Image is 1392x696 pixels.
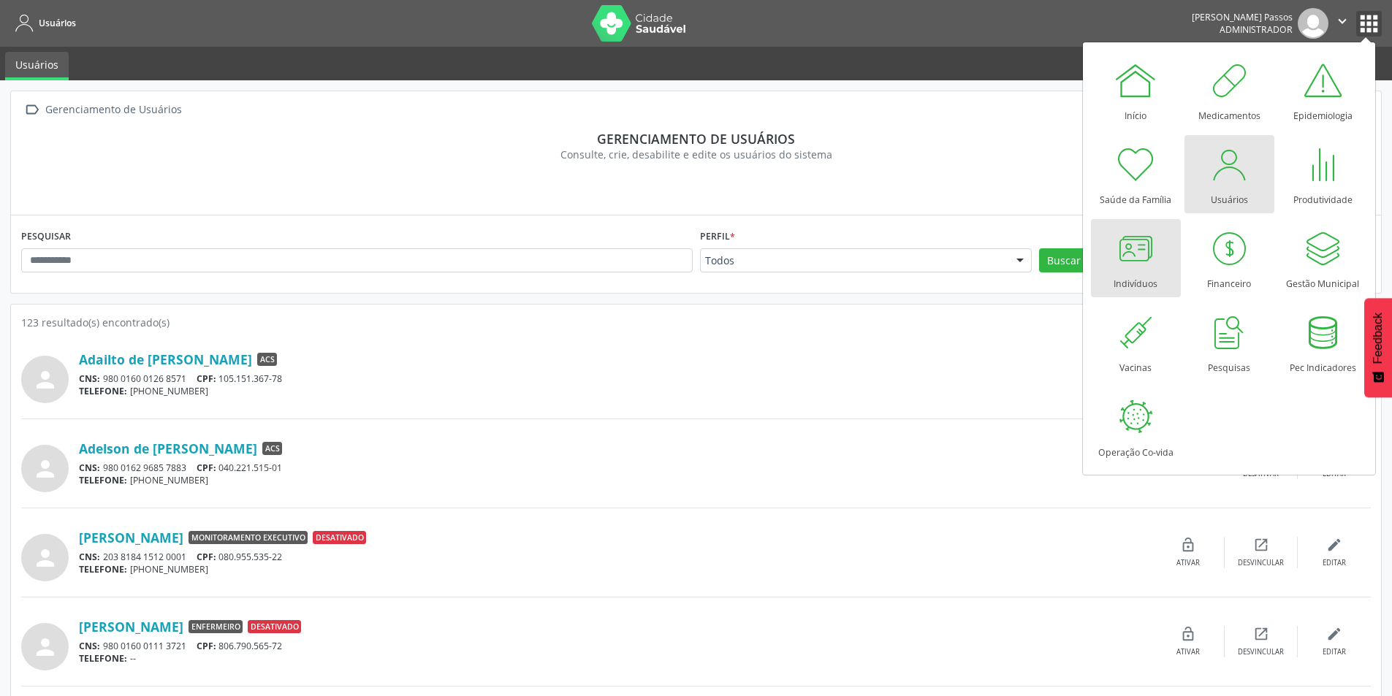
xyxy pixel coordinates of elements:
span: Todos [705,253,1002,268]
i: person [32,634,58,660]
label: Perfil [700,226,735,248]
span: ACS [262,442,282,455]
i: edit [1326,537,1342,553]
div: Editar [1323,647,1346,657]
a: [PERSON_NAME] [79,529,183,546]
i:  [1334,13,1350,29]
div: Desvincular [1238,558,1284,568]
i: open_in_new [1253,537,1269,553]
a: Financeiro [1184,219,1274,297]
span: Desativado [248,620,301,633]
span: CNS: [79,372,100,385]
a: Saúde da Família [1091,135,1181,213]
a: [PERSON_NAME] [79,619,183,635]
span: CNS: [79,640,100,652]
span: Desativado [313,531,366,544]
a: Epidemiologia [1278,51,1368,129]
span: CNS: [79,462,100,474]
span: CNS: [79,551,100,563]
div: -- [79,652,1152,665]
span: TELEFONE: [79,652,127,665]
div: 980 0160 0111 3721 806.790.565-72 [79,640,1152,652]
div: [PHONE_NUMBER] [79,385,1225,397]
span: Administrador [1220,23,1293,36]
span: Usuários [39,17,76,29]
div: Gerenciamento de Usuários [42,99,184,121]
a: Adelson de [PERSON_NAME] [79,440,257,456]
span: TELEFONE: [79,385,127,397]
div: Ativar [1176,647,1200,657]
span: Enfermeiro [189,620,243,633]
div: 980 0162 9685 7883 040.221.515-01 [79,462,1225,474]
i: open_in_new [1253,626,1269,642]
span: CPF: [197,462,216,474]
div: Desvincular [1238,647,1284,657]
div: 203 8184 1512 0001 080.955.535-22 [79,551,1152,563]
i: lock_open [1180,626,1196,642]
a: Produtividade [1278,135,1368,213]
a: Indivíduos [1091,219,1181,297]
span: Monitoramento Executivo [189,531,308,544]
span: CPF: [197,551,216,563]
span: ACS [257,353,277,366]
div: [PHONE_NUMBER] [79,474,1225,486]
div: [PHONE_NUMBER] [79,563,1152,575]
a: Vacinas [1091,303,1181,381]
div: Consulte, crie, desabilite e edite os usuários do sistema [31,147,1361,162]
div: Editar [1323,558,1346,568]
span: CPF: [197,640,216,652]
i: lock_open [1180,537,1196,553]
img: img [1298,8,1328,39]
span: TELEFONE: [79,474,127,486]
a: Pesquisas [1184,303,1274,381]
div: Gerenciamento de usuários [31,131,1361,147]
div: Ativar [1176,558,1200,568]
a: Usuários [10,11,76,35]
a: Usuários [1184,135,1274,213]
div: 123 resultado(s) encontrado(s) [21,315,1371,330]
span: Feedback [1372,313,1385,364]
button: Buscar [1039,248,1089,273]
i: person [32,367,58,393]
a: Gestão Municipal [1278,219,1368,297]
button: Feedback - Mostrar pesquisa [1364,298,1392,397]
div: 980 0160 0126 8571 105.151.367-78 [79,372,1225,385]
button: apps [1356,11,1382,37]
label: PESQUISAR [21,226,71,248]
a: Início [1091,51,1181,129]
a: Pec Indicadores [1278,303,1368,381]
div: [PERSON_NAME] Passos [1192,11,1293,23]
a:  Gerenciamento de Usuários [21,99,184,121]
i: person [32,456,58,482]
a: Usuários [5,52,69,80]
i:  [21,99,42,121]
i: person [32,545,58,571]
span: TELEFONE: [79,563,127,575]
a: Adailto de [PERSON_NAME] [79,351,252,367]
button:  [1328,8,1356,39]
i: edit [1326,626,1342,642]
a: Operação Co-vida [1091,388,1181,466]
a: Medicamentos [1184,51,1274,129]
span: CPF: [197,372,216,385]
